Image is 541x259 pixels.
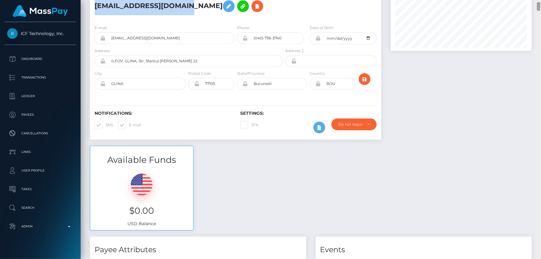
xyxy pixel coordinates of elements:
p: Admin [7,222,73,231]
img: USD.png [131,174,153,195]
a: Cancellations [5,126,76,141]
span: ICF Technology, Inc. [5,31,76,36]
div: USD Balance [90,166,193,230]
a: User Profile [5,163,76,178]
label: Address [95,48,110,54]
label: Phone [237,25,249,31]
img: MassPay Logo [13,5,68,17]
img: ICF Technology, Inc. [7,28,18,39]
h6: Notifications: [95,111,231,116]
p: Transactions [7,73,73,82]
label: Address 2 [286,48,304,54]
h4: Payee Attributes [95,244,302,255]
p: User Profile [7,166,73,175]
label: E-mail [118,121,141,129]
label: Postal Code [188,71,211,76]
a: Dashboard [5,51,76,67]
a: Search [5,200,76,216]
label: City [95,71,102,76]
a: Ledger [5,88,76,104]
a: Taxes [5,181,76,197]
p: Taxes [7,185,73,194]
label: Country [310,71,325,76]
h4: Events [320,244,527,255]
label: 2FA [240,121,259,129]
p: Search [7,203,73,212]
label: E-mail [95,25,107,31]
a: Links [5,144,76,160]
label: SMS [95,121,113,129]
p: Links [7,147,73,157]
h6: Settings: [240,111,377,116]
div: Do not require [339,122,362,127]
button: Do not require [331,118,377,130]
a: Admin [5,219,76,234]
p: Payees [7,110,73,119]
label: Date of Birth [310,25,334,31]
p: Dashboard [7,54,73,64]
label: State/Province [237,71,264,76]
h3: $0.00 [95,205,188,217]
p: Ledger [7,92,73,101]
p: Cancellations [7,129,73,138]
h3: Available Funds [90,154,193,166]
a: Transactions [5,70,76,85]
a: Payees [5,107,76,123]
